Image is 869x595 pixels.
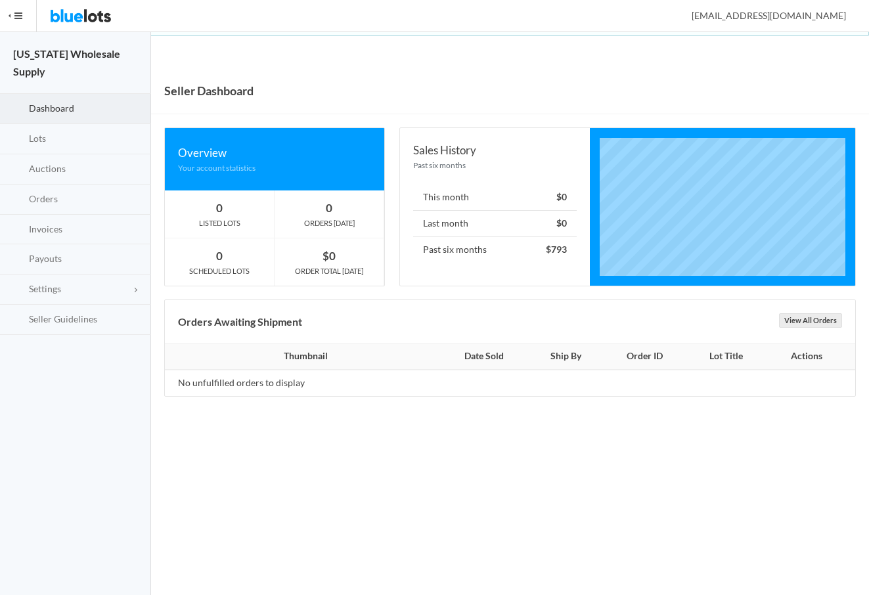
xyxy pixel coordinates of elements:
[413,236,577,263] li: Past six months
[529,343,603,370] th: Ship By
[323,249,336,263] strong: $0
[178,315,302,328] b: Orders Awaiting Shipment
[216,201,223,215] strong: 0
[11,314,24,326] ion-icon: list box
[413,210,577,237] li: Last month
[216,249,223,263] strong: 0
[674,11,687,23] ion-icon: person
[29,193,58,204] span: Orders
[29,102,74,114] span: Dashboard
[413,159,577,171] div: Past six months
[165,343,439,370] th: Thumbnail
[165,217,274,229] div: LISTED LOTS
[11,253,24,266] ion-icon: paper plane
[165,370,439,396] td: No unfulfilled orders to display
[413,185,577,211] li: This month
[11,194,24,206] ion-icon: cash
[556,217,567,229] strong: $0
[29,313,97,324] span: Seller Guidelines
[178,162,371,174] div: Your account statistics
[11,284,24,296] ion-icon: cog
[29,283,61,294] span: Settings
[13,47,120,77] strong: [US_STATE] Wholesale Supply
[677,10,846,21] span: [EMAIL_ADDRESS][DOMAIN_NAME]
[275,265,384,277] div: ORDER TOTAL [DATE]
[766,343,855,370] th: Actions
[178,144,371,162] div: Overview
[164,81,254,100] h1: Seller Dashboard
[603,343,686,370] th: Order ID
[546,244,567,255] strong: $793
[11,133,24,146] ion-icon: clipboard
[29,223,62,234] span: Invoices
[11,223,24,236] ion-icon: calculator
[686,343,765,370] th: Lot Title
[413,141,577,159] div: Sales History
[779,313,842,328] a: View All Orders
[165,265,274,277] div: SCHEDULED LOTS
[11,164,24,176] ion-icon: flash
[556,191,567,202] strong: $0
[11,103,24,116] ion-icon: speedometer
[29,133,46,144] span: Lots
[29,253,62,264] span: Payouts
[439,343,529,370] th: Date Sold
[326,201,332,215] strong: 0
[275,217,384,229] div: ORDERS [DATE]
[29,163,66,174] span: Auctions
